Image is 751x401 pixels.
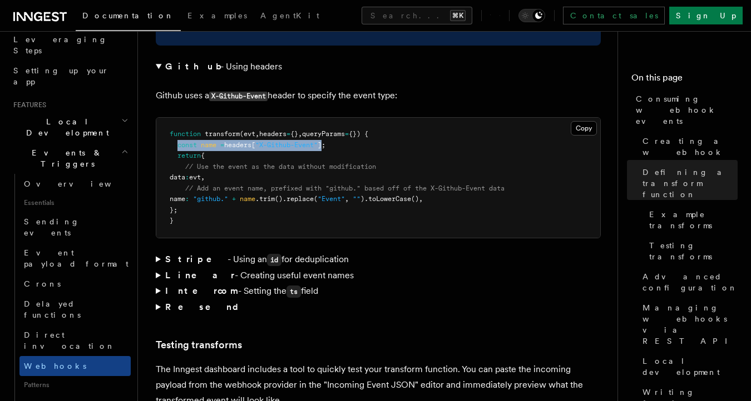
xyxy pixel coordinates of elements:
code: ts [286,285,301,298]
span: {}) { [349,130,368,138]
a: Advanced configuration [638,267,738,298]
span: "github." [193,195,228,203]
span: evt [189,173,201,181]
a: Local development [638,351,738,382]
a: Defining a transform function [638,162,738,204]
span: "" [353,195,360,203]
a: AgentKit [254,3,326,30]
button: Toggle dark mode [518,9,545,22]
span: , [255,130,259,138]
a: Crons [19,274,131,294]
span: Direct invocation [24,330,115,350]
span: Creating a webhook [643,136,738,158]
span: } [170,217,174,224]
span: Managing webhooks via REST API [643,302,738,347]
a: Contact sales [563,7,665,24]
button: Search...⌘K [362,7,472,24]
span: .toLowerCase [364,195,411,203]
p: Github uses a header to specify the event type: [156,88,601,104]
strong: Resend [165,302,248,312]
summary: Intercom- Setting thetsfield [156,283,601,299]
button: Local Development [9,112,131,143]
a: Testing transforms [645,235,738,267]
span: () [275,195,283,203]
a: Documentation [76,3,181,31]
code: id [267,254,281,266]
a: Example transforms [645,204,738,235]
span: = [220,141,224,149]
span: Delayed functions [24,299,81,319]
a: Direct invocation [19,325,131,356]
span: headers [259,130,286,138]
span: : [185,195,189,203]
span: , [201,173,205,181]
span: Crons [24,279,61,288]
a: Consuming webhook events [631,89,738,131]
a: Testing transforms [156,337,242,353]
span: Documentation [82,11,174,20]
span: Example transforms [649,209,738,231]
span: Leveraging Steps [13,35,107,55]
span: (evt [240,130,255,138]
span: { [201,152,205,159]
strong: Github [165,61,220,72]
kbd: ⌘K [450,10,466,21]
span: // Use the event as the data without modification [185,163,376,171]
span: Setting up your app [13,66,109,86]
span: "Event" [318,195,345,203]
span: // Add an event name, prefixed with "github." based off of the X-Github-Event data [185,184,505,192]
span: return [177,152,201,159]
span: Events & Triggers [9,147,121,169]
span: ( [314,195,318,203]
span: "X-Github-Event" [255,141,318,149]
span: AgentKit [260,11,319,20]
span: Defining a transform function [643,167,738,200]
a: Sign Up [669,7,743,24]
span: data [170,173,185,181]
a: Leveraging Steps [9,29,131,61]
span: {} [290,130,298,138]
span: .trim [255,195,275,203]
span: function [170,130,201,138]
span: Local Development [9,116,121,138]
span: Examples [187,11,247,20]
span: }; [170,206,177,214]
span: Patterns [19,376,131,394]
span: name [201,141,216,149]
span: queryParams [302,130,345,138]
strong: Intercom [165,285,238,296]
strong: Linear [165,270,235,280]
span: Local development [643,355,738,378]
button: Copy [571,121,597,136]
span: name [240,195,255,203]
span: const [177,141,197,149]
a: Examples [181,3,254,30]
span: , [345,195,349,203]
a: Overview [19,174,131,194]
summary: Resend [156,299,601,315]
a: Setting up your app [9,61,131,92]
span: Consuming webhook events [636,93,738,127]
a: Managing webhooks via REST API [638,298,738,351]
span: () [411,195,419,203]
span: = [345,130,349,138]
span: Event payload format [24,248,129,268]
span: transform [205,130,240,138]
summary: Github- Using headers [156,59,601,74]
span: Essentials [19,194,131,212]
summary: Linear- Creating useful event names [156,268,601,283]
span: : [185,173,189,181]
span: headers[ [224,141,255,149]
span: Overview [24,179,139,188]
span: + [232,195,236,203]
span: ) [360,195,364,203]
summary: Stripe- Using anidfor deduplication [156,252,601,268]
h4: On this page [631,71,738,89]
a: Delayed functions [19,294,131,325]
button: Events & Triggers [9,143,131,174]
span: Advanced configuration [643,271,738,293]
span: Features [9,101,46,109]
span: , [298,130,302,138]
a: Sending events [19,212,131,243]
span: Testing transforms [649,240,738,262]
